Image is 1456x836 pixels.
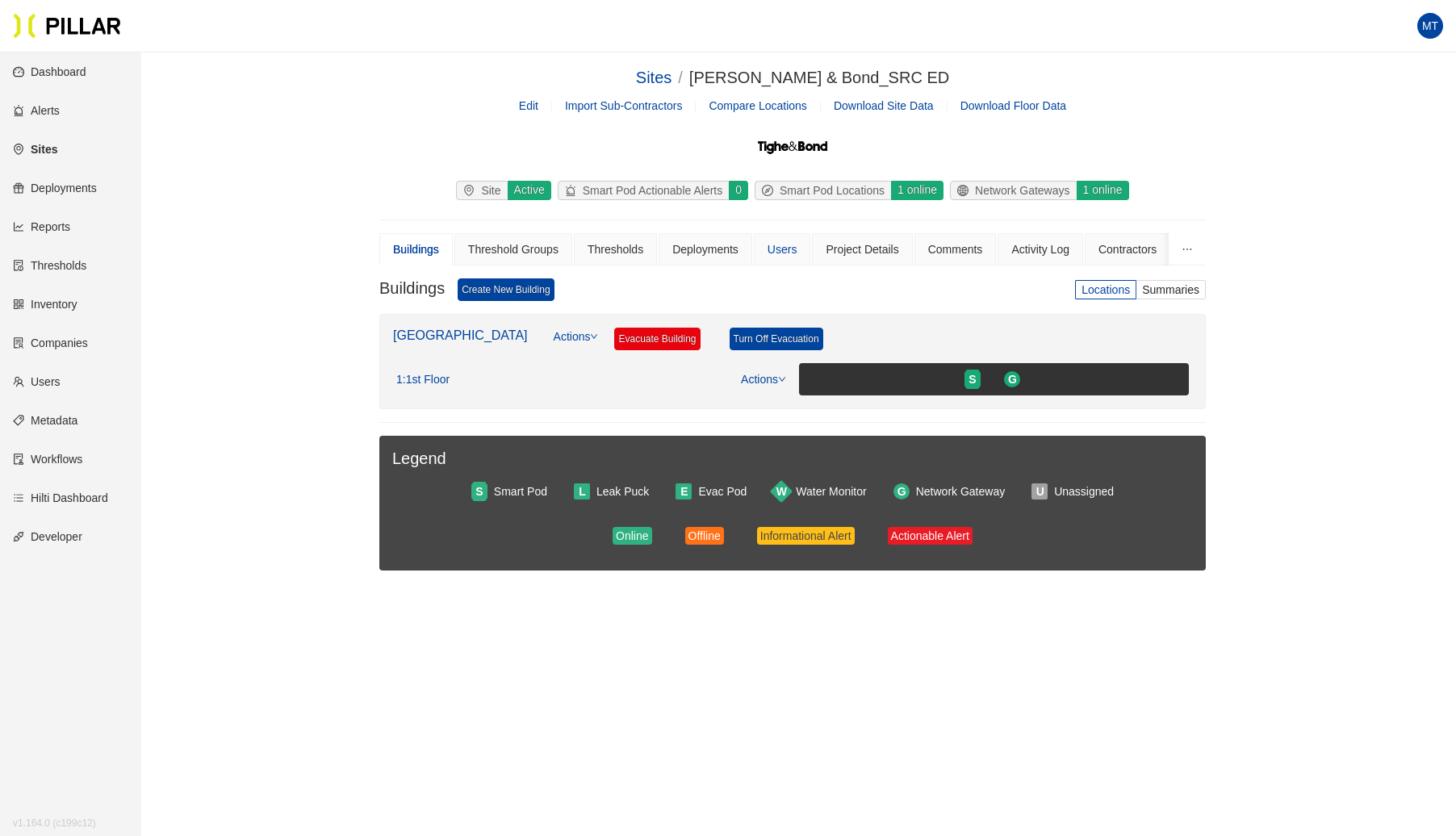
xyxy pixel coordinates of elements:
div: Online [616,527,648,545]
span: / [678,69,683,86]
div: Actionable Alert [891,527,969,545]
a: Turn Off Evacuation [730,328,823,350]
a: alertSmart Pod Actionable Alerts0 [554,181,751,200]
a: Actions [554,328,599,363]
a: teamUsers [13,375,61,388]
div: Comments [928,240,983,258]
div: Activity Log [1011,240,1069,258]
div: 1 online [1076,181,1129,200]
img: Tighe & Bond [756,127,829,168]
span: alert [565,185,583,196]
div: Offline [688,527,721,545]
a: exceptionThresholds [13,259,86,272]
a: apiDeveloper [13,530,82,543]
span: Import Sub-Contractors [565,99,683,112]
a: Actions [741,373,786,386]
button: ellipsis [1169,233,1206,265]
div: Contractors [1098,240,1157,258]
div: Network Gateway [916,483,1005,500]
div: 1 online [890,181,943,200]
span: : 1st Floor [403,373,450,387]
a: Edit [519,99,538,112]
div: Active [507,181,551,200]
div: Informational Alert [760,527,851,545]
a: Compare Locations [709,99,806,112]
div: Users [768,240,797,258]
span: compass [762,185,780,196]
div: Network Gateways [951,182,1076,199]
div: Water Monitor [796,483,866,500]
span: G [897,483,906,500]
div: Smart Pod Locations [755,182,891,199]
div: Smart Pod Actionable Alerts [559,182,730,199]
a: qrcodeInventory [13,298,77,311]
div: Leak Puck [596,483,649,500]
div: 0 [728,181,748,200]
span: global [957,185,975,196]
span: L [579,483,586,500]
span: MT [1422,13,1438,39]
span: down [778,375,786,383]
a: alertAlerts [13,104,60,117]
a: Create New Building [458,278,554,301]
div: Buildings [393,240,439,258]
h3: Legend [392,449,1193,469]
div: [PERSON_NAME] & Bond_SRC ED [689,65,949,90]
a: environmentSites [13,143,57,156]
div: 1 [396,373,450,387]
h3: Buildings [379,278,445,301]
div: Project Details [826,240,898,258]
span: G [1008,370,1017,388]
span: Locations [1082,283,1130,296]
span: down [590,332,598,341]
span: Summaries [1142,283,1199,296]
a: tagMetadata [13,414,77,427]
span: S [475,483,483,500]
span: Download Site Data [834,99,934,112]
a: auditWorkflows [13,453,82,466]
div: Threshold Groups [468,240,559,258]
img: Pillar Technologies [13,13,121,39]
a: Evacuate Building [614,328,700,350]
span: W [776,483,787,500]
div: Thresholds [588,240,643,258]
span: environment [463,185,481,196]
div: Smart Pod [494,483,547,500]
span: U [1036,483,1044,500]
a: barsHilti Dashboard [13,491,108,504]
a: [GEOGRAPHIC_DATA] [393,328,528,342]
div: Deployments [672,240,738,258]
span: S [969,370,976,388]
a: giftDeployments [13,182,97,194]
span: E [680,483,688,500]
span: ellipsis [1182,244,1193,255]
a: Sites [636,69,672,86]
a: line-chartReports [13,220,70,233]
div: Evac Pod [698,483,747,500]
a: solutionCompanies [13,336,88,349]
div: Unassigned [1054,483,1114,500]
div: Site [457,182,507,199]
span: Download Floor Data [960,99,1067,112]
a: dashboardDashboard [13,65,86,78]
